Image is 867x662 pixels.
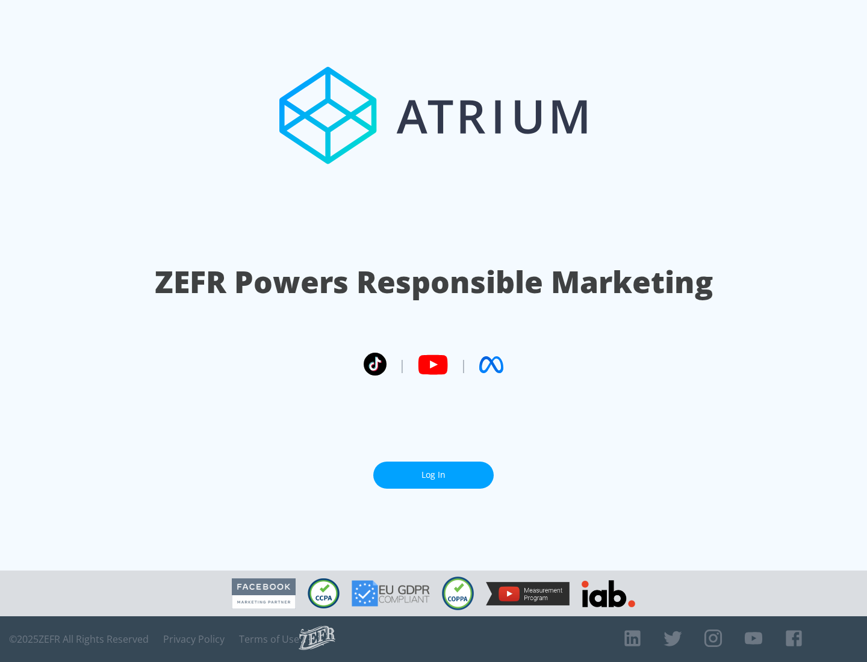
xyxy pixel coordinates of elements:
img: GDPR Compliant [352,580,430,607]
a: Privacy Policy [163,633,225,645]
img: Facebook Marketing Partner [232,578,296,609]
span: © 2025 ZEFR All Rights Reserved [9,633,149,645]
img: IAB [582,580,635,607]
span: | [460,356,467,374]
img: COPPA Compliant [442,577,474,610]
a: Log In [373,462,494,489]
img: YouTube Measurement Program [486,582,570,605]
img: CCPA Compliant [308,578,340,608]
a: Terms of Use [239,633,299,645]
h1: ZEFR Powers Responsible Marketing [155,261,713,303]
span: | [399,356,406,374]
